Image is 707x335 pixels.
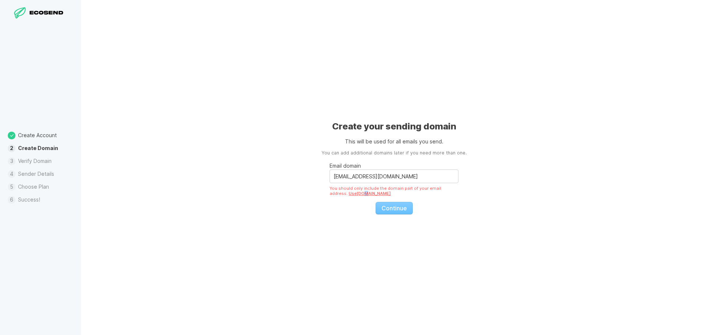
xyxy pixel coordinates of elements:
[330,186,458,196] div: You should only include the domain part of your email address.
[332,121,456,132] h1: Create your sending domain
[345,138,443,145] p: This will be used for all emails you send.
[330,162,458,170] p: Email domain
[330,170,458,183] input: Email domain
[321,150,467,157] aside: You can add additional domains later if you need more than one.
[349,191,391,196] a: Use [DOMAIN_NAME]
